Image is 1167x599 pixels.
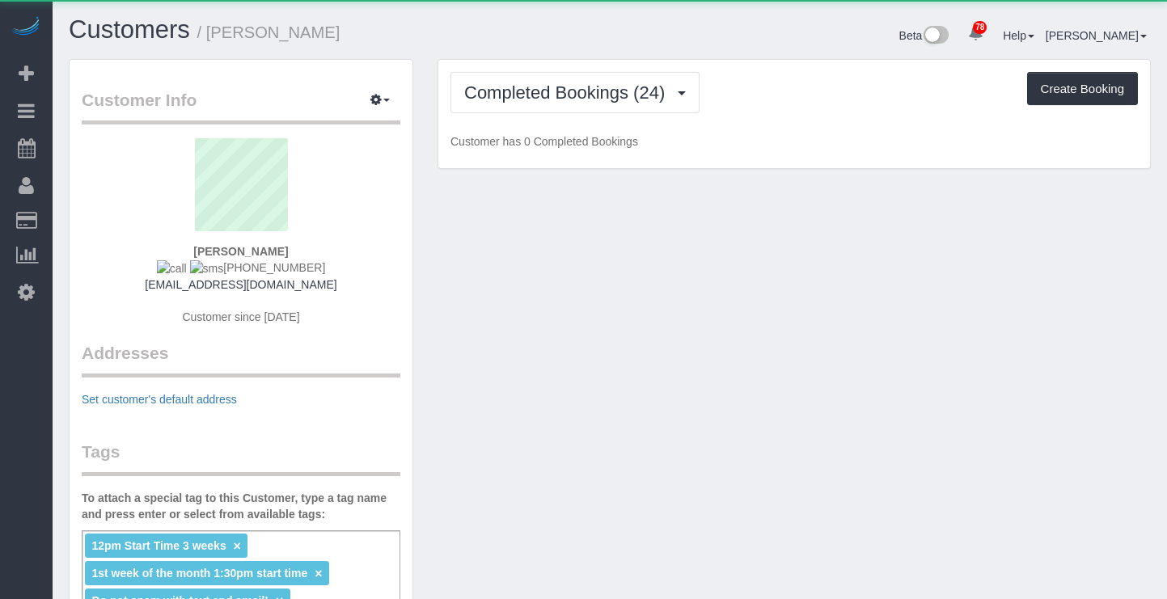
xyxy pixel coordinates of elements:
span: 78 [973,21,987,34]
a: Set customer's default address [82,393,237,406]
small: / [PERSON_NAME] [197,23,340,41]
a: [PERSON_NAME] [1046,29,1147,42]
a: [EMAIL_ADDRESS][DOMAIN_NAME] [145,278,336,291]
img: Automaid Logo [10,16,42,39]
strong: [PERSON_NAME] [193,245,288,258]
span: 1st week of the month 1:30pm start time [91,567,307,580]
p: Customer has 0 Completed Bookings [450,133,1138,150]
img: call [157,260,187,276]
span: 12pm Start Time 3 weeks [91,539,226,552]
legend: Customer Info [82,88,400,124]
a: × [315,567,322,580]
a: 78 [960,16,992,52]
span: [PHONE_NUMBER] [157,261,326,274]
span: Completed Bookings (24) [464,82,673,103]
button: Completed Bookings (24) [450,72,700,113]
a: Customers [69,15,190,44]
a: Help [1003,29,1034,42]
img: sms [190,260,224,276]
legend: Tags [82,440,400,476]
label: To attach a special tag to this Customer, type a tag name and press enter or select from availabl... [82,490,400,522]
button: Create Booking [1027,72,1138,106]
a: Beta [899,29,949,42]
a: × [234,539,241,553]
span: Customer since [DATE] [182,310,299,323]
img: New interface [922,26,949,47]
